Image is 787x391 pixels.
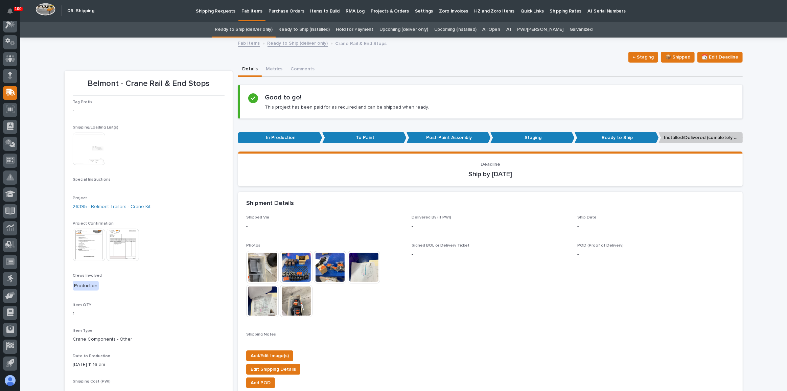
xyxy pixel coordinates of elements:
[15,6,22,11] p: 100
[73,281,99,291] div: Production
[322,132,407,143] p: To Paint
[215,22,272,38] a: Ready to Ship (deliver only)
[246,244,260,248] span: Photos
[73,79,225,89] p: Belmont - Crane Rail & End Stops
[412,251,569,258] p: -
[251,352,289,360] span: Add/Edit Image(s)
[268,39,328,47] a: Ready to Ship (deliver only)
[336,22,373,38] a: Hold for Payment
[67,8,94,14] h2: 06. Shipping
[577,215,597,220] span: Ship Date
[73,125,118,130] span: Shipping/Loading List(s)
[73,336,225,343] p: Crane Components - Other
[577,251,735,258] p: -
[379,22,428,38] a: Upcoming (deliver only)
[73,100,92,104] span: Tag Prefix
[481,162,500,167] span: Deadline
[246,377,275,388] button: Add POD
[628,52,658,63] button: ← Staging
[412,223,569,230] p: -
[73,354,110,358] span: Date to Production
[73,310,225,318] p: 1
[279,22,330,38] a: Ready to Ship (installed)
[36,3,55,16] img: Workspace Logo
[483,22,501,38] a: All Open
[73,222,114,226] span: Project Confirmation
[265,104,429,110] p: This project has been paid for as required and can be shipped when ready.
[506,22,511,38] a: All
[286,63,319,77] button: Comments
[412,244,469,248] span: Signed BOL or Delivery Ticket
[73,329,93,333] span: Item Type
[335,39,387,47] p: Crane Rail & End Stops
[73,178,111,182] span: Special Instructions
[251,365,296,373] span: Edit Shipping Details
[517,22,563,38] a: PWI/[PERSON_NAME]
[702,53,738,61] span: 📆 Edit Deadline
[246,170,735,178] p: Ship by [DATE]
[246,350,293,361] button: Add/Edit Image(s)
[265,93,301,101] h2: Good to go!
[661,52,695,63] button: 📦 Shipped
[665,53,690,61] span: 📦 Shipped
[238,39,260,47] a: Fab Items
[412,215,451,220] span: Delivered By (if PWI)
[246,364,300,375] button: Edit Shipping Details
[3,4,17,18] button: Notifications
[73,203,151,210] a: 26395 - Belmont Trailers - Crane Kit
[73,379,111,384] span: Shipping Cost (PWI)
[262,63,286,77] button: Metrics
[407,132,491,143] p: Post-Paint Assembly
[575,132,659,143] p: Ready to Ship
[251,379,271,387] span: Add POD
[238,132,322,143] p: In Production
[434,22,477,38] a: Upcoming (installed)
[73,361,225,368] p: [DATE] 11:16 am
[246,332,276,337] span: Shipping Notes
[633,53,654,61] span: ← Staging
[3,373,17,388] button: users-avatar
[246,223,403,230] p: -
[246,200,294,207] h2: Shipment Details
[73,303,91,307] span: Item QTY
[246,215,269,220] span: Shipped Via
[73,274,102,278] span: Crews Involved
[490,132,575,143] p: Staging
[8,8,17,19] div: Notifications100
[73,107,225,114] p: -
[658,132,743,143] p: Installed/Delivered (completely done)
[238,63,262,77] button: Details
[570,22,593,38] a: Galvanized
[577,244,624,248] span: POD (Proof of Delivery)
[697,52,743,63] button: 📆 Edit Deadline
[577,223,735,230] p: -
[73,196,87,200] span: Project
